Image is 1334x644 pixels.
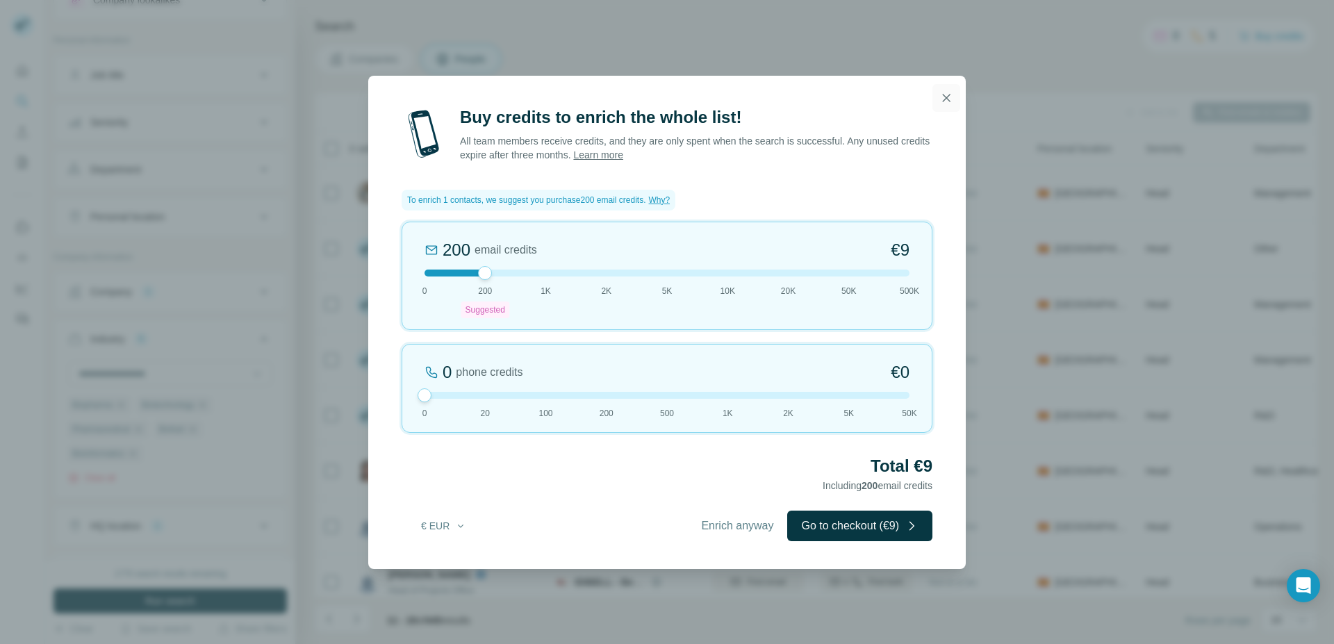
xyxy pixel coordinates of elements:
[649,195,670,205] span: Why?
[573,149,623,160] a: Learn more
[823,480,932,491] span: Including email credits
[891,361,909,383] span: €0
[723,407,733,420] span: 1K
[841,285,856,297] span: 50K
[456,364,522,381] span: phone credits
[422,285,427,297] span: 0
[660,407,674,420] span: 500
[1287,569,1320,602] div: Open Intercom Messenger
[461,302,509,318] div: Suggested
[900,285,919,297] span: 500K
[460,134,932,162] p: All team members receive credits, and they are only spent when the search is successful. Any unus...
[402,455,932,477] h2: Total €9
[787,511,932,541] button: Go to checkout (€9)
[601,285,611,297] span: 2K
[402,106,446,162] img: mobile-phone
[783,407,793,420] span: 2K
[407,194,646,206] span: To enrich 1 contacts, we suggest you purchase 200 email credits .
[687,511,787,541] button: Enrich anyway
[443,361,452,383] div: 0
[478,285,492,297] span: 200
[411,513,476,538] button: € EUR
[781,285,796,297] span: 20K
[862,480,878,491] span: 200
[843,407,854,420] span: 5K
[720,285,735,297] span: 10K
[422,407,427,420] span: 0
[443,239,470,261] div: 200
[481,407,490,420] span: 20
[538,407,552,420] span: 100
[600,407,614,420] span: 200
[891,239,909,261] span: €9
[475,242,537,258] span: email credits
[541,285,551,297] span: 1K
[902,407,916,420] span: 50K
[662,285,673,297] span: 5K
[701,518,773,534] span: Enrich anyway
